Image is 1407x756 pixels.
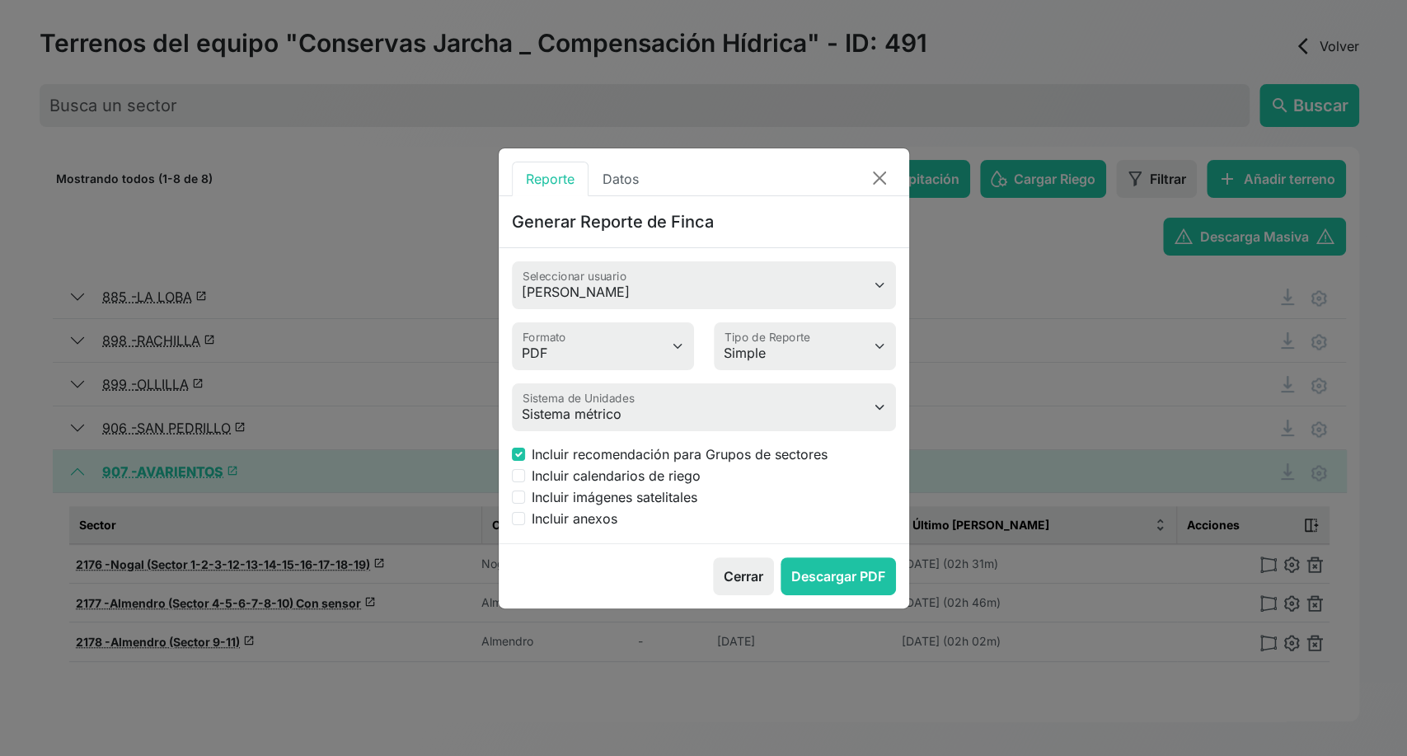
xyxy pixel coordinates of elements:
[532,509,617,528] label: Incluir anexos
[532,487,697,507] label: Incluir imágenes satelitales
[512,209,714,234] h1: Generar Reporte de Finca
[512,322,694,370] select: File format select
[714,322,896,370] select: File format select
[532,444,828,464] label: Incluir recomendación para Grupos de sectores
[856,163,903,193] button: Close
[532,466,701,486] label: Incluir calendarios de riego
[512,162,589,196] button: Reporte
[512,261,896,309] select: Floating label select example
[781,557,896,595] button: Descargar PDF
[589,162,653,196] button: Datos
[512,383,896,431] select: File format select
[713,557,774,595] button: Cerrar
